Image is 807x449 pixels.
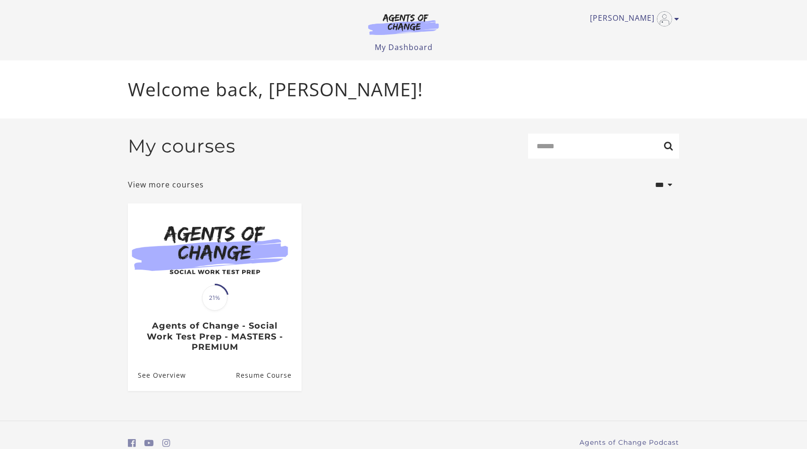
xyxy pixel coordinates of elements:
[144,439,154,448] i: https://www.youtube.com/c/AgentsofChangeTestPrepbyMeaganMitchell (Open in a new window)
[128,135,235,157] h2: My courses
[128,360,186,390] a: Agents of Change - Social Work Test Prep - MASTERS - PREMIUM: See Overview
[358,13,449,35] img: Agents of Change Logo
[580,438,679,448] a: Agents of Change Podcast
[202,285,227,311] span: 21%
[236,360,302,390] a: Agents of Change - Social Work Test Prep - MASTERS - PREMIUM: Resume Course
[128,179,204,190] a: View more courses
[162,439,170,448] i: https://www.instagram.com/agentsofchangeprep/ (Open in a new window)
[138,321,291,353] h3: Agents of Change - Social Work Test Prep - MASTERS - PREMIUM
[375,42,433,52] a: My Dashboard
[128,76,679,103] p: Welcome back, [PERSON_NAME]!
[590,11,674,26] a: Toggle menu
[128,439,136,448] i: https://www.facebook.com/groups/aswbtestprep (Open in a new window)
